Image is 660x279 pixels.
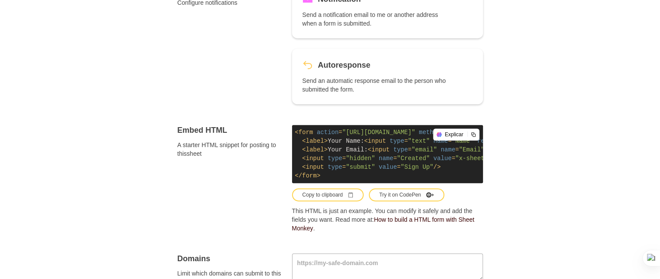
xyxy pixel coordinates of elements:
[324,138,328,144] span: >
[177,125,282,135] h4: Embed HTML
[369,188,444,201] button: Try it on CodePen
[328,155,342,162] span: type
[379,164,397,171] span: value
[295,172,302,179] span: </
[177,253,282,264] h4: Domains
[433,138,448,144] span: name
[379,155,394,162] span: name
[317,129,338,136] span: action
[452,155,455,162] span: =
[302,138,305,144] span: <
[404,138,408,144] span: =
[455,146,459,153] span: =
[452,138,473,144] span: "Name"
[433,155,452,162] span: value
[368,146,371,153] span: <
[302,76,448,94] p: Send an automatic response email to the person who submitted the form.
[292,125,483,183] code: Your Name: Your Email:
[317,172,320,179] span: >
[302,164,305,171] span: <
[393,155,397,162] span: =
[299,129,313,136] span: form
[302,60,313,70] svg: Revert
[393,146,408,153] span: type
[408,146,411,153] span: =
[292,207,483,233] p: This HTML is just an example. You can modify it safely and add the fields you want. Read more at: .
[348,192,353,197] svg: Clipboard
[306,146,324,153] span: label
[306,155,324,162] span: input
[477,138,506,144] span: required
[338,129,342,136] span: =
[459,146,485,153] span: "Email"
[302,191,353,199] div: Copy to clipboard
[302,10,448,28] p: Send a notification email to me or another address when a form is submitted.
[318,59,371,71] h5: Autoresponse
[433,164,441,171] span: />
[441,146,456,153] span: name
[302,172,317,179] span: form
[306,164,324,171] span: input
[302,155,305,162] span: <
[328,164,342,171] span: type
[379,191,434,199] div: Try it on CodePen
[371,146,390,153] span: input
[295,129,299,136] span: <
[411,146,437,153] span: "email"
[401,164,433,171] span: "Sign Up"
[455,155,575,162] span: "x-sheetmonkey-current-date-time"
[397,155,430,162] span: "Created"
[397,164,401,171] span: =
[364,138,368,144] span: <
[342,164,346,171] span: =
[292,216,474,232] a: How to build a HTML form with Sheet Monkey
[302,146,305,153] span: <
[292,188,364,201] button: Copy to clipboardClipboard
[346,155,375,162] span: "hidden"
[390,138,404,144] span: type
[342,155,346,162] span: =
[408,138,430,144] span: "text"
[448,138,451,144] span: =
[306,138,324,144] span: label
[368,138,386,144] span: input
[346,164,375,171] span: "submit"
[177,141,282,158] span: A starter HTML snippet for posting to this sheet
[324,146,328,153] span: >
[419,129,440,136] span: method
[342,129,415,136] span: "[URL][DOMAIN_NAME]"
